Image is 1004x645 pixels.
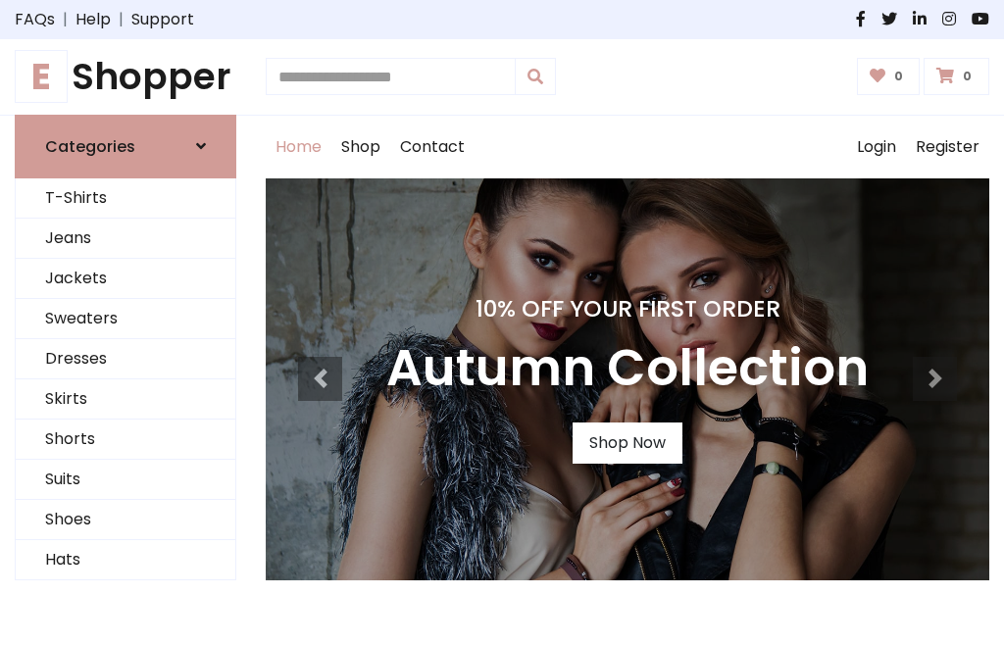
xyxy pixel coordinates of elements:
h1: Shopper [15,55,236,99]
a: Contact [390,116,475,178]
a: Login [847,116,906,178]
h6: Categories [45,137,135,156]
a: Hats [16,540,235,580]
a: Shop Now [573,422,682,464]
a: Home [266,116,331,178]
a: FAQs [15,8,55,31]
a: Suits [16,460,235,500]
a: Shop [331,116,390,178]
a: Sweaters [16,299,235,339]
a: 0 [857,58,921,95]
span: | [55,8,75,31]
a: Jackets [16,259,235,299]
a: Shorts [16,420,235,460]
span: 0 [889,68,908,85]
a: 0 [924,58,989,95]
a: Help [75,8,111,31]
a: Categories [15,115,236,178]
a: Register [906,116,989,178]
span: 0 [958,68,977,85]
span: E [15,50,68,103]
h4: 10% Off Your First Order [386,295,869,322]
a: EShopper [15,55,236,99]
a: Jeans [16,219,235,259]
h3: Autumn Collection [386,338,869,399]
a: Dresses [16,339,235,379]
a: Shoes [16,500,235,540]
span: | [111,8,131,31]
a: Skirts [16,379,235,420]
a: Support [131,8,194,31]
a: T-Shirts [16,178,235,219]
